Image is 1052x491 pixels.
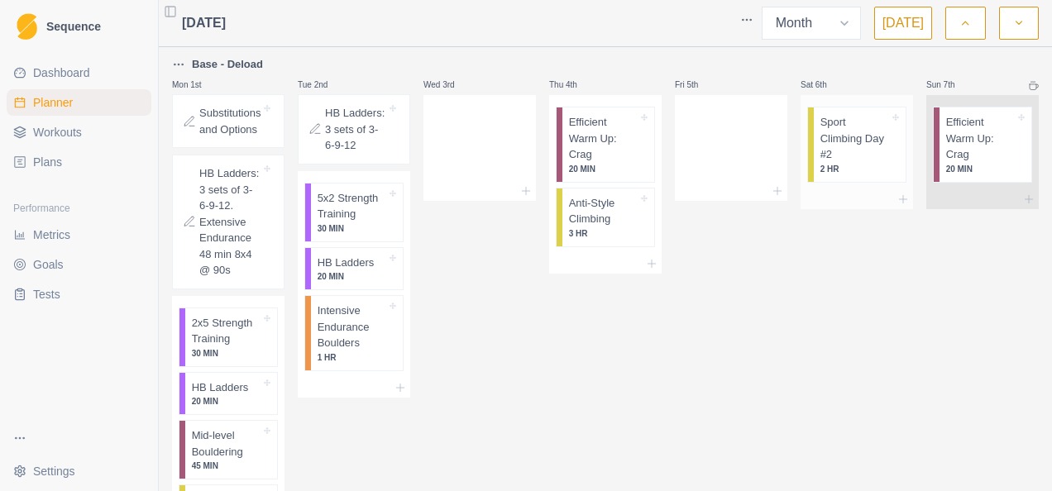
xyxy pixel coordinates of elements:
div: 5x2 Strength Training30 MIN [304,183,404,242]
div: HB Ladders: 3 sets of 3-6-9-12. Extensive Endurance 48 min 8x4 @ 90s [172,155,285,289]
span: [DATE] [182,13,226,33]
p: HB Ladders: 3 sets of 3-6-9-12. Extensive Endurance 48 min 8x4 @ 90s [199,165,261,279]
span: Tests [33,286,60,303]
p: Intensive Endurance Boulders [318,303,386,351]
button: [DATE] [874,7,932,40]
p: Mid-level Bouldering [192,427,261,460]
p: 1 HR [318,351,386,364]
p: 20 MIN [192,395,261,408]
span: Sequence [46,21,101,32]
p: 20 MIN [318,270,386,283]
div: 2x5 Strength Training30 MIN [179,307,278,367]
p: Sport Climbing Day #2 [820,114,889,163]
p: Sat 6th [801,79,850,91]
button: Settings [7,458,151,484]
div: Mid-level Bouldering45 MIN [179,420,278,479]
p: Mon 1st [172,79,222,91]
a: Goals [7,251,151,278]
div: Performance [7,195,151,222]
span: Metrics [33,226,70,243]
p: Thu 4th [549,79,599,91]
img: Logo [17,13,37,41]
p: Efficient Warm Up: Crag [946,114,1015,163]
div: Intensive Endurance Boulders1 HR [304,295,404,371]
div: HB Ladders20 MIN [179,372,278,416]
div: Efficient Warm Up: Crag20 MIN [933,107,1032,183]
p: 20 MIN [946,163,1015,175]
div: Efficient Warm Up: Crag20 MIN [556,107,655,183]
p: 2 HR [820,163,889,175]
a: Workouts [7,119,151,145]
p: 30 MIN [192,347,261,360]
p: 20 MIN [569,163,638,175]
a: Tests [7,281,151,307]
span: Goals [33,256,64,273]
p: Tue 2nd [298,79,347,91]
p: 5x2 Strength Training [318,190,386,222]
p: Fri 5th [675,79,724,91]
p: 3 HR [569,227,638,240]
div: Anti-Style Climbing3 HR [556,188,655,247]
p: Sun 7th [926,79,976,91]
a: Plans [7,149,151,175]
div: Substitutions and Options [172,94,285,148]
p: HB Ladders [318,255,375,271]
p: Base - Deload [192,56,263,73]
div: HB Ladders20 MIN [304,247,404,291]
p: 30 MIN [318,222,386,235]
p: 45 MIN [192,460,261,472]
div: Sport Climbing Day #22 HR [807,107,906,183]
a: LogoSequence [7,7,151,46]
p: HB Ladders [192,379,249,396]
span: Workouts [33,124,82,141]
a: Metrics [7,222,151,248]
p: HB Ladders: 3 sets of 3-6-9-12 [325,105,386,154]
p: Wed 3rd [423,79,473,91]
span: Planner [33,94,73,111]
span: Dashboard [33,64,90,81]
a: Dashboard [7,60,151,86]
span: Plans [33,154,62,170]
p: Efficient Warm Up: Crag [569,114,638,163]
a: Planner [7,89,151,116]
p: Substitutions and Options [199,105,261,137]
div: HB Ladders: 3 sets of 3-6-9-12 [298,94,410,164]
p: 2x5 Strength Training [192,315,261,347]
p: Anti-Style Climbing [569,195,638,227]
